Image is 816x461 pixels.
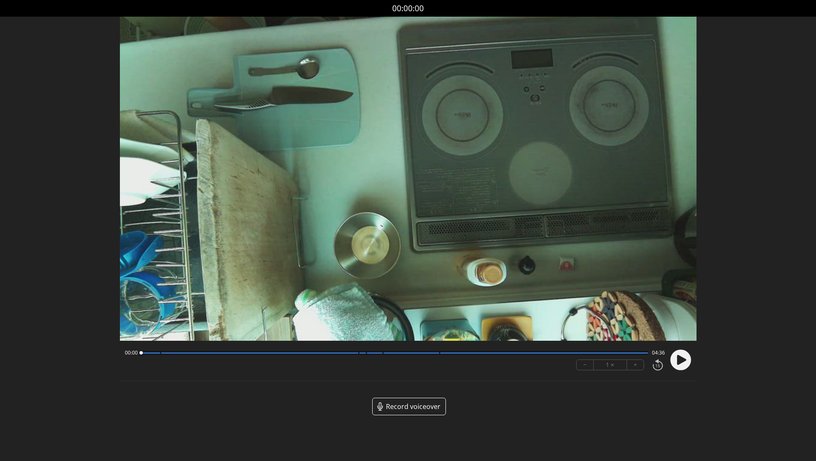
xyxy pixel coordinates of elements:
[372,398,446,415] a: Record voiceover
[125,349,138,356] span: 00:00
[577,360,594,370] button: −
[627,360,644,370] button: +
[594,360,627,370] div: 1 ×
[392,2,424,15] a: 00:00:00
[652,349,665,356] span: 04:36
[386,402,440,411] span: Record voiceover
